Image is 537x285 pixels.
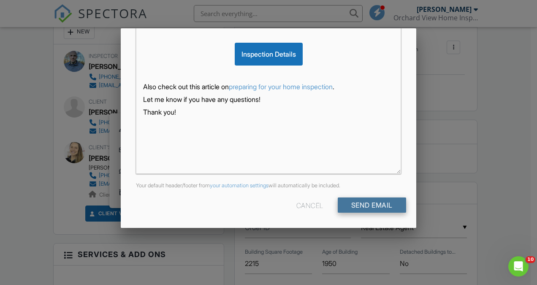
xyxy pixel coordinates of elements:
div: Cancel [296,197,323,213]
div: Your default header/footer from will automatically be included. [131,182,406,189]
p: Thank you! [143,107,394,117]
a: your automation settings [210,182,268,189]
p: Let me know if you have any questions! [143,95,394,104]
p: Also check out this article on . [143,82,394,91]
div: Inspection Details [235,43,303,66]
a: Inspection Details [235,50,303,58]
input: Send Email [338,197,406,213]
a: preparing for your home inspection [229,82,333,91]
span: 10 [526,256,535,263]
iframe: Intercom live chat [508,256,529,277]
